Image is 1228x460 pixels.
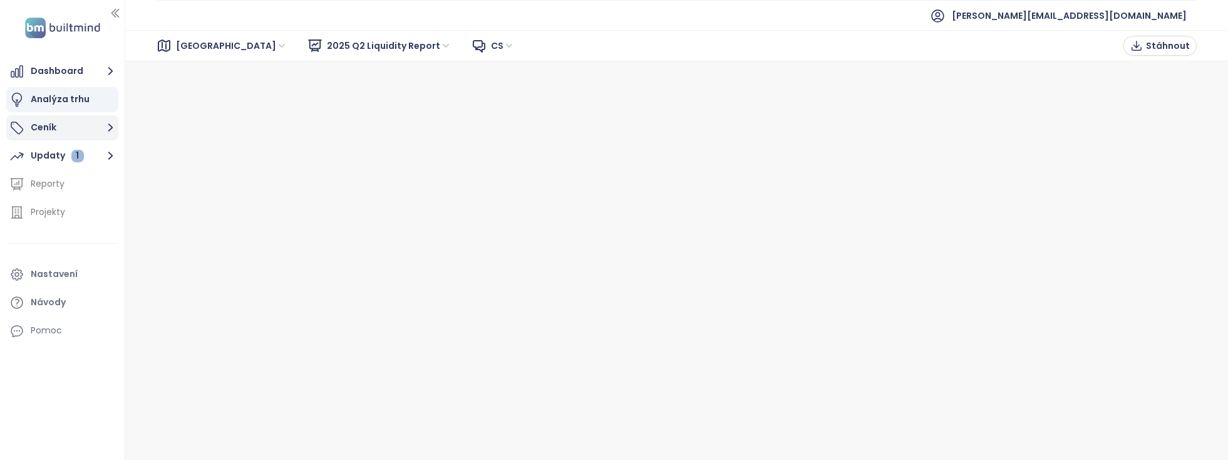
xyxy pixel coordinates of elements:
[6,290,118,315] a: Návody
[31,323,62,338] div: Pomoc
[6,200,118,225] a: Projekty
[6,87,118,112] a: Analýza trhu
[6,318,118,343] div: Pomoc
[6,172,118,197] a: Reporty
[31,295,66,310] div: Návody
[31,204,65,220] div: Projekty
[952,1,1187,31] span: [PERSON_NAME][EMAIL_ADDRESS][DOMAIN_NAME]
[31,91,90,107] div: Analýza trhu
[6,115,118,140] button: Ceník
[6,144,118,169] button: Updaty 1
[21,15,104,41] img: logo
[71,150,84,162] div: 1
[31,266,78,282] div: Nastavení
[176,36,287,55] span: Praha
[491,36,515,55] span: cs
[1123,36,1197,56] button: Stáhnout
[6,59,118,84] button: Dashboard
[31,176,64,192] div: Reporty
[327,36,451,55] span: 2025 Q2 Liquidity Report
[6,262,118,287] a: Nastavení
[31,148,84,164] div: Updaty
[1146,39,1190,53] span: Stáhnout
